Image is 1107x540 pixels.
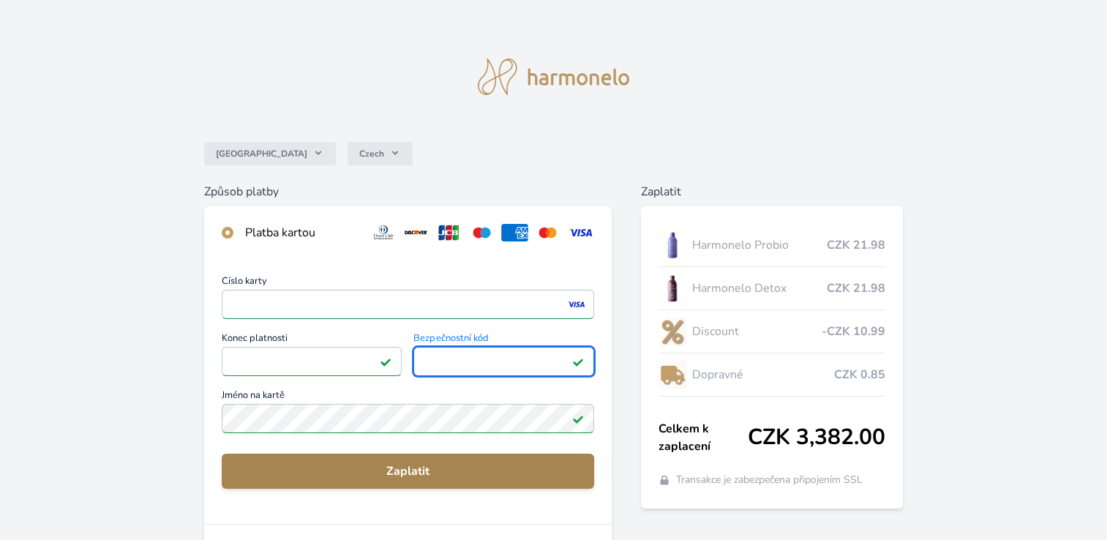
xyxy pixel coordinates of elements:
[245,224,359,241] div: Platba kartou
[658,270,686,307] img: DETOX_se_stinem_x-lo.jpg
[567,224,594,241] img: visa.svg
[402,224,429,241] img: discover.svg
[420,351,588,372] iframe: Iframe pro bezpečnostní kód
[222,334,402,347] span: Konec platnosti
[748,424,885,451] span: CZK 3,382.00
[658,356,686,393] img: delivery-lo.png
[478,59,630,95] img: logo.svg
[658,420,748,455] span: Celkem k zaplacení
[692,323,822,340] span: Discount
[228,294,588,315] iframe: Iframe pro číslo karty
[359,148,384,160] span: Czech
[692,236,827,254] span: Harmonelo Probio
[692,366,834,383] span: Dopravné
[233,462,582,480] span: Zaplatit
[204,142,336,165] button: [GEOGRAPHIC_DATA]
[468,224,495,241] img: maestro.svg
[413,334,594,347] span: Bezpečnostní kód
[572,413,584,424] img: Platné pole
[222,277,594,290] span: Číslo karty
[380,356,391,367] img: Platné pole
[692,280,827,297] span: Harmonelo Detox
[658,227,686,263] img: CLEAN_PROBIO_se_stinem_x-lo.jpg
[222,404,594,433] input: Jméno na kartěPlatné pole
[676,473,863,487] span: Transakce je zabezpečena připojením SSL
[572,356,584,367] img: Platné pole
[834,366,885,383] span: CZK 0.85
[370,224,397,241] img: diners.svg
[348,142,413,165] button: Czech
[658,313,686,350] img: discount-lo.png
[435,224,462,241] img: jcb.svg
[204,183,612,200] h6: Způsob platby
[501,224,528,241] img: amex.svg
[641,183,903,200] h6: Zaplatit
[827,236,885,254] span: CZK 21.98
[222,454,594,489] button: Zaplatit
[222,391,594,404] span: Jméno na kartě
[534,224,561,241] img: mc.svg
[228,351,396,372] iframe: Iframe pro datum vypršení platnosti
[216,148,307,160] span: [GEOGRAPHIC_DATA]
[822,323,885,340] span: -CZK 10.99
[827,280,885,297] span: CZK 21.98
[566,298,586,311] img: visa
